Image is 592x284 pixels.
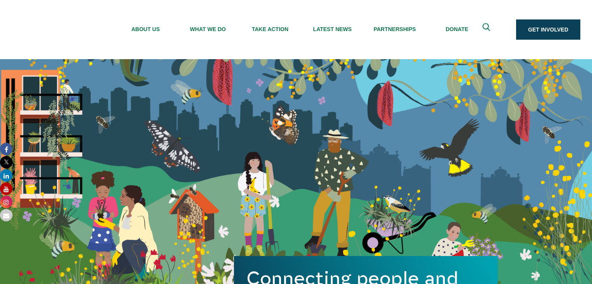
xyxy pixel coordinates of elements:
[364,26,426,32] span: Partnerships
[482,23,492,36] span: Expand search box
[114,7,177,53] li: About Us
[478,20,497,39] button: Expand search box Close search box
[177,7,239,53] li: What We Do
[114,26,177,32] span: About Us
[239,26,301,32] span: Take Action
[516,19,580,40] a: Get Involved
[239,7,301,53] li: Take Action
[301,26,364,32] span: Latest News
[177,26,239,32] span: What We Do
[426,26,488,32] span: Donate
